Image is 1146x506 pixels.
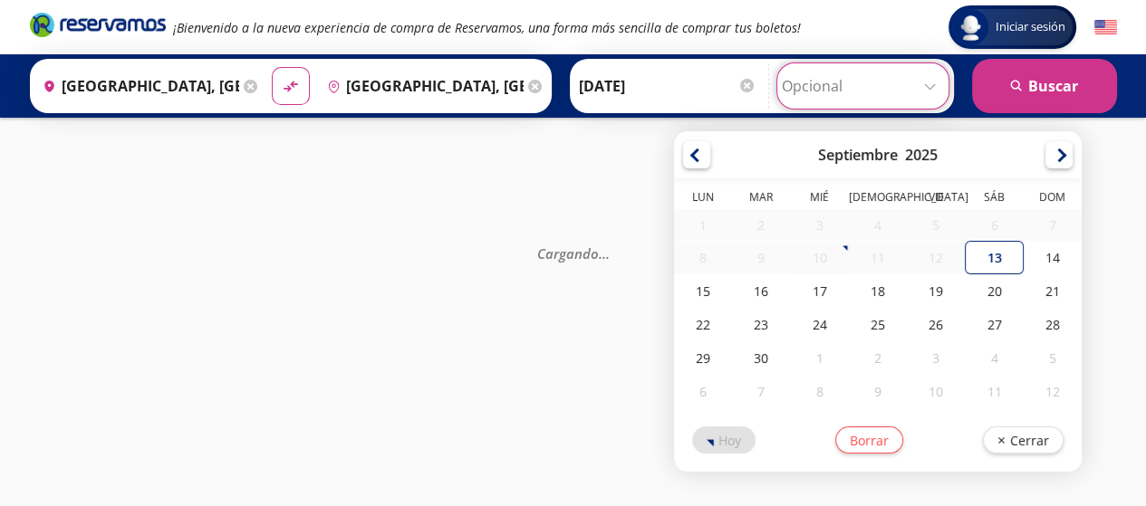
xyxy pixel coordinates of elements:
div: 30-Sep-25 [732,341,790,375]
div: 02-Oct-25 [849,341,907,375]
i: Brand Logo [30,11,166,38]
input: Opcional [782,63,944,109]
div: 10-Sep-25 [791,242,849,273]
div: 09-Sep-25 [732,242,790,273]
span: . [602,243,606,262]
div: Septiembre [818,145,898,165]
div: 04-Sep-25 [849,209,907,241]
span: Iniciar sesión [988,18,1073,36]
div: 23-Sep-25 [732,308,790,341]
div: 28-Sep-25 [1024,308,1082,341]
div: 01-Oct-25 [791,341,849,375]
div: 2025 [905,145,938,165]
div: 12-Sep-25 [907,242,965,273]
div: 29-Sep-25 [674,341,732,375]
div: 24-Sep-25 [791,308,849,341]
div: 18-Sep-25 [849,274,907,308]
button: Buscar [972,59,1117,113]
div: 20-Sep-25 [966,274,1024,308]
button: Hoy [692,426,756,453]
th: Martes [732,189,790,209]
div: 03-Oct-25 [907,341,965,375]
div: 17-Sep-25 [791,274,849,308]
div: 12-Oct-25 [1024,375,1082,408]
div: 14-Sep-25 [1024,241,1082,274]
div: 13-Sep-25 [966,241,1024,274]
div: 16-Sep-25 [732,274,790,308]
div: 02-Sep-25 [732,209,790,241]
div: 04-Oct-25 [966,341,1024,375]
button: Borrar [835,426,903,453]
div: 06-Oct-25 [674,375,732,408]
input: Buscar Destino [320,63,524,109]
div: 07-Oct-25 [732,375,790,408]
div: 26-Sep-25 [907,308,965,341]
div: 08-Sep-25 [674,242,732,273]
div: 08-Oct-25 [791,375,849,408]
div: 07-Sep-25 [1024,209,1082,241]
span: . [599,243,602,262]
button: English [1094,16,1117,39]
em: Cargando [537,243,610,262]
th: Jueves [849,189,907,209]
th: Sábado [966,189,1024,209]
button: Cerrar [983,426,1064,453]
div: 05-Sep-25 [907,209,965,241]
div: 03-Sep-25 [791,209,849,241]
div: 25-Sep-25 [849,308,907,341]
div: 15-Sep-25 [674,274,732,308]
div: 09-Oct-25 [849,375,907,408]
input: Buscar Origen [35,63,239,109]
div: 19-Sep-25 [907,274,965,308]
div: 27-Sep-25 [966,308,1024,341]
a: Brand Logo [30,11,166,43]
th: Lunes [674,189,732,209]
th: Domingo [1024,189,1082,209]
th: Miércoles [791,189,849,209]
em: ¡Bienvenido a la nueva experiencia de compra de Reservamos, una forma más sencilla de comprar tus... [173,19,801,36]
div: 11-Oct-25 [966,375,1024,408]
div: 05-Oct-25 [1024,341,1082,375]
div: 10-Oct-25 [907,375,965,408]
div: 06-Sep-25 [966,209,1024,241]
input: Elegir Fecha [579,63,756,109]
div: 01-Sep-25 [674,209,732,241]
th: Viernes [907,189,965,209]
span: . [606,243,610,262]
div: 22-Sep-25 [674,308,732,341]
div: 11-Sep-25 [849,242,907,273]
div: 21-Sep-25 [1024,274,1082,308]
